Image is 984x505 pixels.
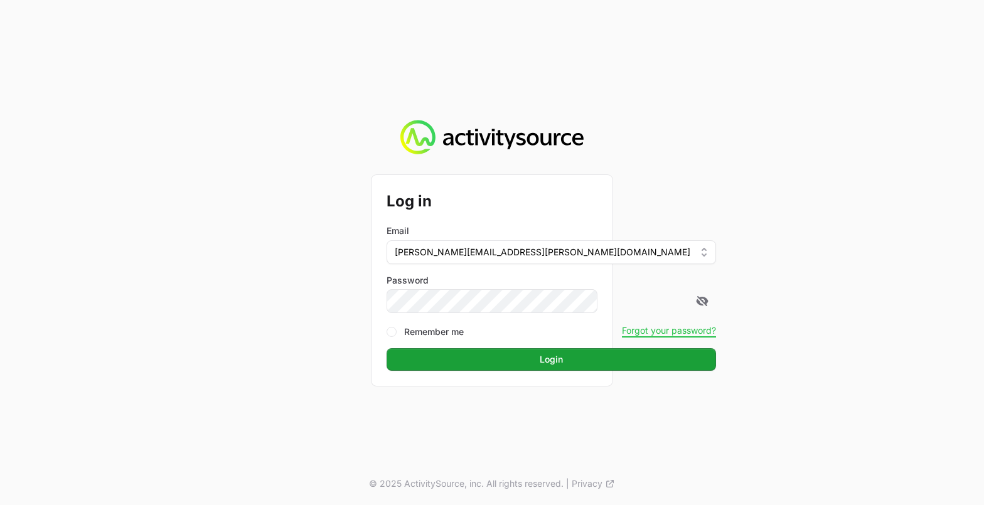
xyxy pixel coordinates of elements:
a: Privacy [572,477,615,490]
label: Password [387,274,716,287]
label: Email [387,225,409,237]
span: [PERSON_NAME][EMAIL_ADDRESS][PERSON_NAME][DOMAIN_NAME] [395,246,690,258]
span: | [566,477,569,490]
label: Remember me [404,326,464,338]
button: [PERSON_NAME][EMAIL_ADDRESS][PERSON_NAME][DOMAIN_NAME] [387,240,716,264]
button: Login [387,348,716,371]
p: © 2025 ActivitySource, inc. All rights reserved. [369,477,564,490]
h2: Log in [387,190,716,213]
span: Login [540,352,563,367]
button: Forgot your password? [622,325,716,336]
img: Activity Source [400,120,583,155]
